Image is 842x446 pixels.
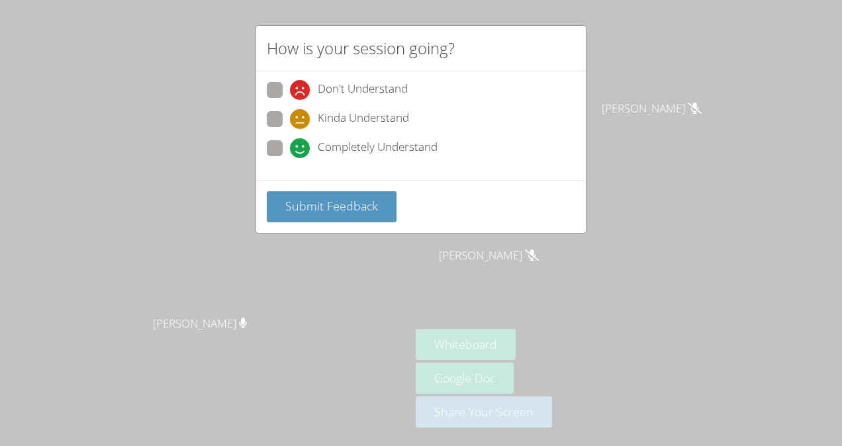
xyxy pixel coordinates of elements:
[318,109,409,129] span: Kinda Understand
[285,198,378,214] span: Submit Feedback
[267,36,455,60] h2: How is your session going?
[318,80,408,100] span: Don't Understand
[318,138,438,158] span: Completely Understand
[267,191,397,222] button: Submit Feedback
